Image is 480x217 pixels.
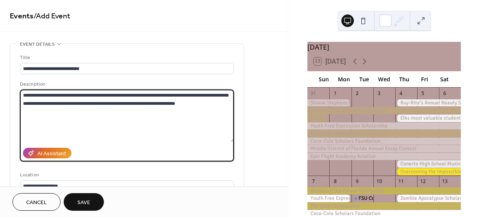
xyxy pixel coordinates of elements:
div: Cooking Up Joy Scholarship [307,115,329,122]
div: Description [20,80,232,88]
div: 31 [310,90,317,97]
div: Youth Free Expression Scholarship [307,122,461,129]
div: Thu [394,71,414,87]
a: Events [10,9,34,24]
div: 1 [332,90,339,97]
div: Elks most valuable student scholarship [395,115,461,122]
div: Fri [414,71,435,87]
div: Wed [374,71,394,87]
div: Mon [334,71,354,87]
div: 13 [441,178,448,185]
div: 7 [310,178,317,185]
div: 3 [376,90,382,97]
div: 5 [419,90,426,97]
div: Sloane Stephens Doc & Glo Scholarship [307,99,351,106]
div: AI Assistant [37,150,66,158]
div: Writers of the Future Scholarship [307,107,461,114]
div: Youth Free Expression Scholarship [307,195,351,202]
div: [DATE] [307,42,461,52]
div: FSU College Application Workshop [359,195,436,202]
div: 8 [332,178,339,185]
div: FSU College Application Workshop [352,195,373,202]
div: Sat [434,71,455,87]
span: / Add Event [34,9,70,24]
div: 4 [398,90,404,97]
div: Middle District of Florida Annual Essay Contest [307,145,461,152]
div: 9 [354,178,360,185]
span: Event details [20,40,55,48]
div: Overcoming the Impossible Scholarship [395,168,461,175]
div: Location [20,171,232,179]
div: Epic Flight Academy Aviation [307,153,461,160]
div: Zombie Apocalypse Scholarship [395,195,461,202]
div: Coca-Cola Scholars Foundation [307,138,461,145]
div: 6 [441,90,448,97]
span: Save [77,199,90,207]
div: Buy-Rite's Annual Beauty School Scholarship [395,99,461,106]
button: AI Assistant [23,148,71,158]
div: The Gates Scholarship [307,130,461,137]
span: Cancel [26,199,47,207]
button: Save [64,193,104,211]
div: Tue [354,71,374,87]
div: Title [20,54,232,62]
div: 2 [354,90,360,97]
button: Cancel [12,193,61,211]
div: The Gates Scholarship [307,203,461,210]
div: Coca-Cola Scholars Foundation [307,210,461,217]
div: Writers of the Future Scholarship [307,187,461,194]
div: 12 [419,178,426,185]
div: Conerto High School Musicians Scholarship [395,160,461,167]
div: Sun [314,71,334,87]
div: 10 [376,178,382,185]
div: 11 [398,178,404,185]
